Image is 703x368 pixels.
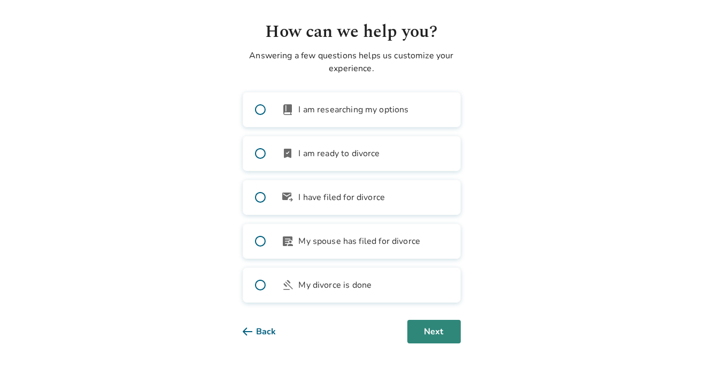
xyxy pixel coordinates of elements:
span: My divorce is done [299,279,372,292]
span: My spouse has filed for divorce [299,235,421,248]
button: Back [243,320,293,343]
span: book_2 [282,103,295,116]
p: Answering a few questions helps us customize your experience. [243,49,461,75]
span: I have filed for divorce [299,191,385,204]
iframe: Chat Widget [650,317,703,368]
span: bookmark_check [282,147,295,160]
span: gavel [282,279,295,292]
span: I am researching my options [299,103,409,116]
button: Next [407,320,461,343]
span: I am ready to divorce [299,147,380,160]
span: article_person [282,235,295,248]
span: outgoing_mail [282,191,295,204]
h1: How can we help you? [243,19,461,45]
